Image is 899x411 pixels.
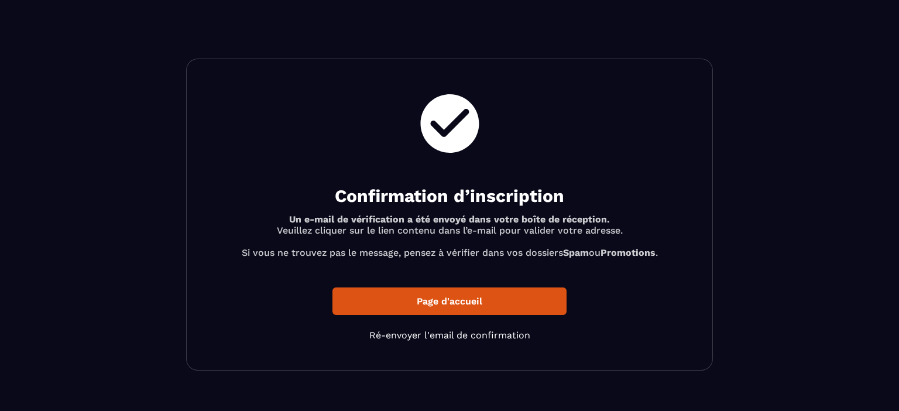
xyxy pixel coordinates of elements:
p: Veuillez cliquer sur le lien contenu dans l’e-mail pour valider votre adresse. Si vous ne trouvez... [216,214,683,258]
a: Ré-envoyer l'email de confirmation [369,330,530,341]
h2: Confirmation d’inscription [216,184,683,208]
a: Page d'accueil [332,287,567,315]
b: Spam [563,247,589,258]
b: Promotions [601,247,656,258]
img: check [414,88,485,159]
b: Un e-mail de vérification a été envoyé dans votre boîte de réception. [289,214,610,225]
